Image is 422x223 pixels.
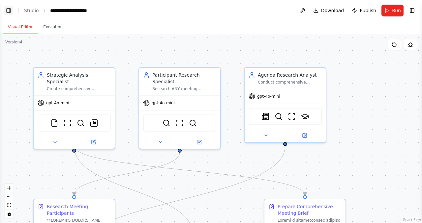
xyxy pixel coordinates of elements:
div: Research Meeting Participants [47,203,111,216]
div: Strategic Analysis SpecialistCreate comprehensive, executive-ready briefing documents by synthesi... [33,67,115,149]
g: Edge from 29a9a4d9-b9b4-409c-9805-b6d1b9064b42 to a67369fc-4cae-4918-8a2e-c2f48be579ba [71,153,183,195]
a: React Flow attribution [403,218,421,222]
button: Open in side panel [180,138,218,146]
div: Version 4 [5,39,22,45]
button: Show right sidebar [407,6,417,15]
span: Publish [360,7,376,14]
div: Strategic Analysis Specialist [47,72,111,85]
button: zoom in [5,184,14,192]
button: Run [381,5,404,16]
img: SerplyNewsSearchTool [261,112,269,120]
span: gpt-4o-mini [46,100,69,106]
button: zoom out [5,192,14,201]
img: SerplyWebSearchTool [275,112,283,120]
div: Agenda Research AnalystConduct comprehensive research on any meeting agenda topics relevant to Th... [244,67,326,143]
span: gpt-4o-mini [257,94,280,99]
img: FileReadTool [50,119,58,127]
div: Create comprehensive, executive-ready briefing documents by synthesizing research findings into d... [47,86,111,91]
div: Participant Research SpecialistResearch ANY meeting participants requesting meetings with [DEMOGR... [138,67,221,149]
g: Edge from 30dad68d-140e-46e8-a982-d154a38fc829 to 6892c3e0-aefc-4017-bdb6-aa5de87ad978 [71,146,308,195]
span: Download [321,7,344,14]
button: toggle interactivity [5,210,14,218]
button: fit view [5,201,14,210]
img: ScrapeWebsiteTool [176,119,184,127]
button: Execution [38,20,68,34]
button: Download [311,5,347,16]
img: SerplyWebSearchTool [189,119,197,127]
div: React Flow controls [5,184,14,218]
img: ScrapeWebsiteTool [64,119,72,127]
div: Agenda Research Analyst [258,72,322,78]
img: SerperDevTool [163,119,170,127]
img: SerplyWebSearchTool [77,119,85,127]
span: gpt-4o-mini [152,100,175,106]
div: Research ANY meeting participants requesting meetings with [DEMOGRAPHIC_DATA]'s Deputy Prime Mini... [152,86,216,91]
img: ScrapeWebsiteTool [288,112,296,120]
a: Studio [24,8,39,13]
div: Conduct comprehensive research on any meeting agenda topics relevant to Thailand's Deputy Prime M... [258,80,322,85]
button: Show left sidebar [4,6,13,15]
nav: breadcrumb [24,7,103,14]
span: Run [392,7,401,14]
button: Visual Editor [3,20,38,34]
div: Participant Research Specialist [152,72,216,85]
button: Publish [349,5,379,16]
button: Open in side panel [286,132,323,139]
img: SerplyNewsSearchTool [90,119,98,127]
button: Open in side panel [75,138,112,146]
div: Prepare Comprehensive Meeting Brief [278,203,342,216]
img: SerplyScholarSearchTool [301,112,309,120]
